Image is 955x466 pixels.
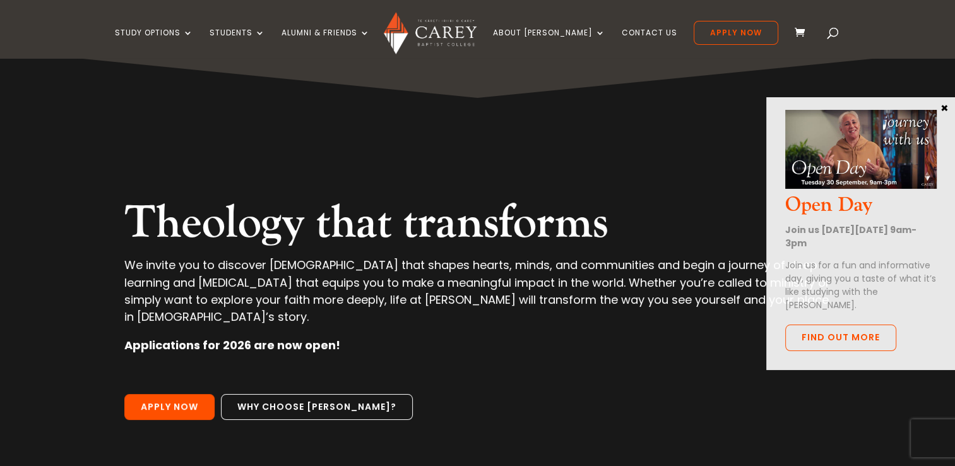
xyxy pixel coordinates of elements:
p: Join us for a fun and informative day, giving you a taste of what it’s like studying with the [PE... [785,259,937,312]
a: Apply Now [124,394,215,421]
button: Close [939,102,951,113]
h3: Open Day [785,193,937,224]
strong: Applications for 2026 are now open! [124,337,340,353]
a: Students [210,28,265,58]
a: Study Options [115,28,193,58]
strong: Join us [DATE][DATE] 9am-3pm [785,224,916,249]
a: Apply Now [694,21,778,45]
a: Why choose [PERSON_NAME]? [221,394,413,421]
a: Contact Us [622,28,677,58]
h2: Theology that transforms [124,196,830,256]
a: Alumni & Friends [282,28,370,58]
a: Find out more [785,325,896,351]
p: We invite you to discover [DEMOGRAPHIC_DATA] that shapes hearts, minds, and communities and begin... [124,256,830,337]
img: Carey Baptist College [384,12,477,54]
img: Open Day Oct 2025 [785,110,937,189]
a: About [PERSON_NAME] [493,28,605,58]
a: Open Day Oct 2025 [785,178,937,193]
